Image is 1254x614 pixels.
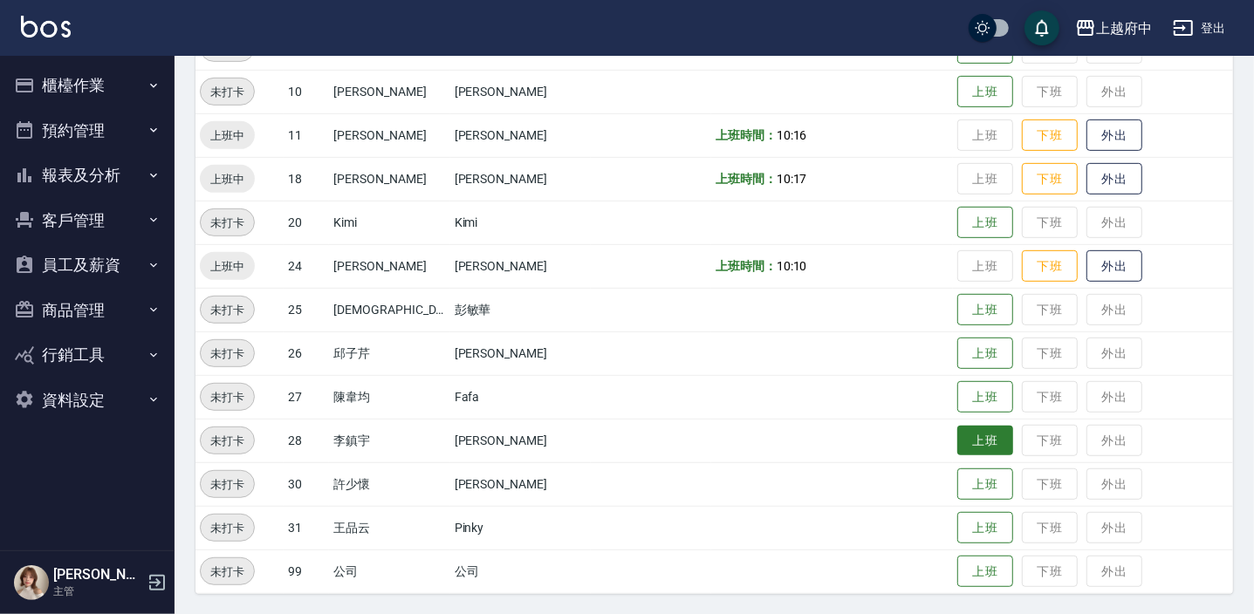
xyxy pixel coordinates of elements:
[329,506,449,549] td: 王品云
[53,583,142,599] p: 主管
[777,172,807,186] span: 10:17
[957,294,1013,326] button: 上班
[7,242,168,288] button: 員工及薪資
[284,506,329,549] td: 31
[329,375,449,419] td: 陳韋均
[450,506,591,549] td: Pinky
[450,331,591,375] td: [PERSON_NAME]
[329,113,449,157] td: [PERSON_NAME]
[7,288,168,333] button: 商品管理
[201,475,254,494] span: 未打卡
[7,108,168,153] button: 預約管理
[450,288,591,331] td: 彭敏華
[201,345,254,363] span: 未打卡
[284,375,329,419] td: 27
[200,126,255,145] span: 上班中
[329,462,449,506] td: 許少懷
[329,549,449,593] td: 公司
[329,157,449,201] td: [PERSON_NAME]
[1166,12,1233,44] button: 登出
[329,201,449,244] td: Kimi
[284,462,329,506] td: 30
[716,172,777,186] b: 上班時間：
[21,16,71,38] img: Logo
[450,113,591,157] td: [PERSON_NAME]
[716,128,777,142] b: 上班時間：
[957,556,1013,588] button: 上班
[957,426,1013,456] button: 上班
[329,70,449,113] td: [PERSON_NAME]
[7,198,168,243] button: 客戶管理
[1096,17,1152,39] div: 上越府中
[1022,250,1078,283] button: 下班
[1022,119,1078,152] button: 下班
[329,244,449,288] td: [PERSON_NAME]
[201,432,254,450] span: 未打卡
[957,207,1013,239] button: 上班
[284,244,329,288] td: 24
[450,70,591,113] td: [PERSON_NAME]
[7,332,168,378] button: 行銷工具
[201,519,254,537] span: 未打卡
[284,331,329,375] td: 26
[450,419,591,462] td: [PERSON_NAME]
[201,563,254,581] span: 未打卡
[284,549,329,593] td: 99
[450,244,591,288] td: [PERSON_NAME]
[777,259,807,273] span: 10:10
[284,201,329,244] td: 20
[957,76,1013,108] button: 上班
[450,157,591,201] td: [PERSON_NAME]
[53,566,142,583] h5: [PERSON_NAME]
[200,257,255,276] span: 上班中
[1068,10,1159,46] button: 上越府中
[716,259,777,273] b: 上班時間：
[777,128,807,142] span: 10:16
[7,153,168,198] button: 報表及分析
[200,170,255,188] span: 上班中
[329,419,449,462] td: 李鎮宇
[329,288,449,331] td: [DEMOGRAPHIC_DATA]
[7,63,168,108] button: 櫃檯作業
[1086,250,1142,283] button: 外出
[450,462,591,506] td: [PERSON_NAME]
[14,565,49,600] img: Person
[201,214,254,232] span: 未打卡
[450,201,591,244] td: Kimi
[284,157,329,201] td: 18
[1086,119,1142,152] button: 外出
[201,301,254,319] span: 未打卡
[201,388,254,406] span: 未打卡
[7,378,168,423] button: 資料設定
[957,381,1013,413] button: 上班
[957,512,1013,544] button: 上班
[284,70,329,113] td: 10
[1024,10,1059,45] button: save
[284,288,329,331] td: 25
[957,338,1013,370] button: 上班
[957,468,1013,501] button: 上班
[450,375,591,419] td: Fafa
[450,549,591,593] td: 公司
[329,331,449,375] td: 邱子芹
[284,419,329,462] td: 28
[284,113,329,157] td: 11
[201,83,254,101] span: 未打卡
[1022,163,1078,195] button: 下班
[1086,163,1142,195] button: 外出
